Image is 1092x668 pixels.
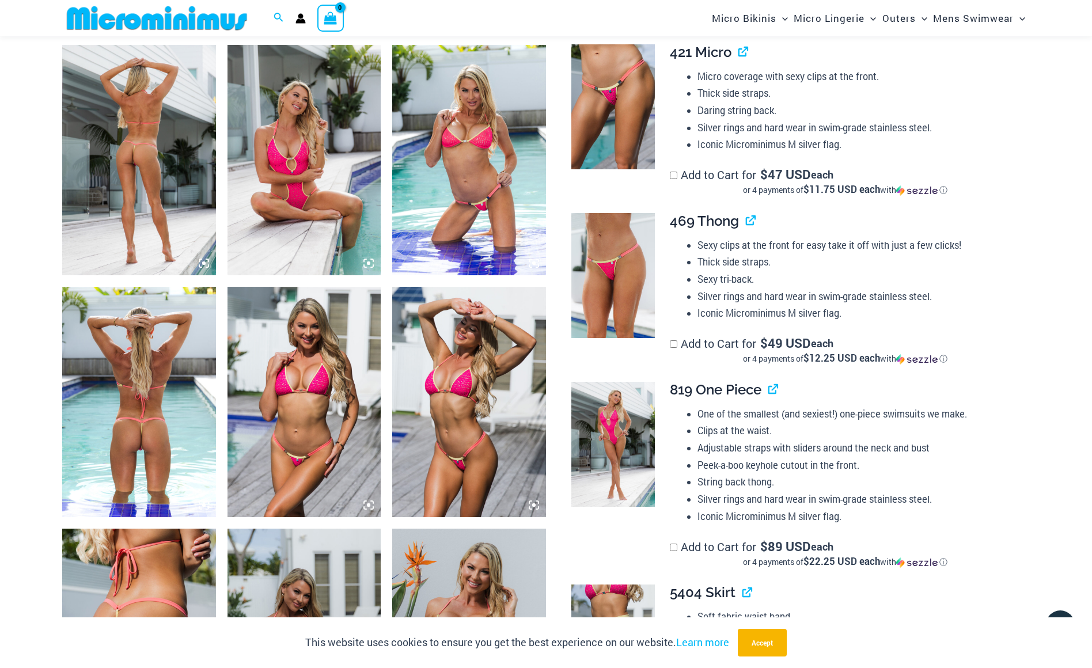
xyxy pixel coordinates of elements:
img: Bubble Mesh Highlight Pink 309 Top 421 Micro [392,287,546,517]
button: Accept [738,629,787,656]
img: Bubble Mesh Highlight Pink 469 Thong [571,213,655,339]
img: Bubble Mesh Highlight Pink 323 Top 421 Micro [392,45,546,275]
li: Silver rings and hard wear in swim-grade stainless steel. [697,119,1020,136]
span: Menu Toggle [864,3,876,33]
span: 89 USD [760,541,810,552]
div: or 4 payments of with [670,353,1021,365]
div: or 4 payments of$12.25 USD eachwithSezzle Click to learn more about Sezzle [670,353,1021,365]
a: Micro LingerieMenu ToggleMenu Toggle [791,3,879,33]
img: MM SHOP LOGO FLAT [62,5,252,31]
li: Iconic Microminimus M silver flag. [697,508,1020,525]
li: Daring string back. [697,102,1020,119]
a: Mens SwimwearMenu ToggleMenu Toggle [930,3,1028,33]
li: Micro coverage with sexy clips at the front. [697,68,1020,85]
li: Silver rings and hard wear in swim-grade stainless steel. [697,288,1020,305]
img: Bubble Mesh Highlight Pink 819 One Piece [227,45,381,275]
li: Sexy tri-back. [697,271,1020,288]
span: Micro Bikinis [712,3,776,33]
span: Micro Lingerie [794,3,864,33]
div: or 4 payments of with [670,556,1021,568]
li: One of the smallest (and sexiest!) one-piece swimsuits we make. [697,405,1020,423]
span: Menu Toggle [776,3,788,33]
span: 819 One Piece [670,381,761,398]
a: Search icon link [274,11,284,26]
span: $ [760,538,768,555]
span: Menu Toggle [916,3,927,33]
span: Mens Swimwear [933,3,1014,33]
li: Silver rings and hard wear in swim-grade stainless steel. [697,491,1020,508]
span: Outers [882,3,916,33]
span: 469 Thong [670,212,739,229]
img: Bubble Mesh Highlight Pink 421 Micro [571,44,655,170]
a: Micro BikinisMenu ToggleMenu Toggle [709,3,791,33]
li: Clips at the waist. [697,422,1020,439]
li: Thick side straps. [697,85,1020,102]
nav: Site Navigation [707,2,1030,35]
a: Account icon link [295,13,306,24]
div: or 4 payments of$22.25 USD eachwithSezzle Click to learn more about Sezzle [670,556,1021,568]
span: $ [760,335,768,351]
a: Learn more [676,635,729,649]
li: Soft fabric waist band. [697,608,1020,625]
span: each [811,169,833,180]
img: Bubble Mesh Highlight Pink 323 Top 421 Micro [62,287,216,517]
li: Iconic Microminimus M silver flag. [697,136,1020,153]
img: Sezzle [896,354,938,365]
img: Bubble Mesh Highlight Pink 819 One Piece [571,382,655,507]
span: $ [760,166,768,183]
li: String back thong. [697,473,1020,491]
span: each [811,337,833,349]
div: or 4 payments of$11.75 USD eachwithSezzle Click to learn more about Sezzle [670,184,1021,196]
span: 47 USD [760,169,810,180]
span: $22.25 USD each [803,555,880,568]
span: 421 Micro [670,44,731,60]
label: Add to Cart for [670,539,1021,568]
div: or 4 payments of with [670,184,1021,196]
li: Thick side straps. [697,253,1020,271]
a: View Shopping Cart, empty [317,5,344,31]
span: 5404 Skirt [670,584,735,601]
label: Add to Cart for [670,336,1021,365]
label: Add to Cart for [670,167,1021,196]
img: Sezzle [896,185,938,196]
span: $11.75 USD each [803,183,880,196]
p: This website uses cookies to ensure you get the best experience on our website. [305,634,729,651]
li: Iconic Microminimus M silver flag. [697,305,1020,322]
img: Bubble Mesh Highlight Pink 309 Top 421 Micro [227,287,381,517]
li: Sexy clips at the front for easy take it off with just a few clicks! [697,237,1020,254]
li: Adjustable straps with sliders around the neck and bust [697,439,1020,457]
span: $12.25 USD each [803,351,880,365]
span: Menu Toggle [1014,3,1025,33]
img: Sezzle [896,557,938,568]
span: each [811,541,833,552]
input: Add to Cart for$49 USD eachor 4 payments of$12.25 USD eachwithSezzle Click to learn more about Se... [670,340,677,348]
input: Add to Cart for$89 USD eachor 4 payments of$22.25 USD eachwithSezzle Click to learn more about Se... [670,544,677,551]
img: Bubble Mesh Highlight Pink 819 One Piece [62,45,216,275]
li: Peek-a-boo keyhole cutout in the front. [697,457,1020,474]
a: OutersMenu ToggleMenu Toggle [879,3,930,33]
input: Add to Cart for$47 USD eachor 4 payments of$11.75 USD eachwithSezzle Click to learn more about Se... [670,172,677,179]
span: 49 USD [760,337,810,349]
